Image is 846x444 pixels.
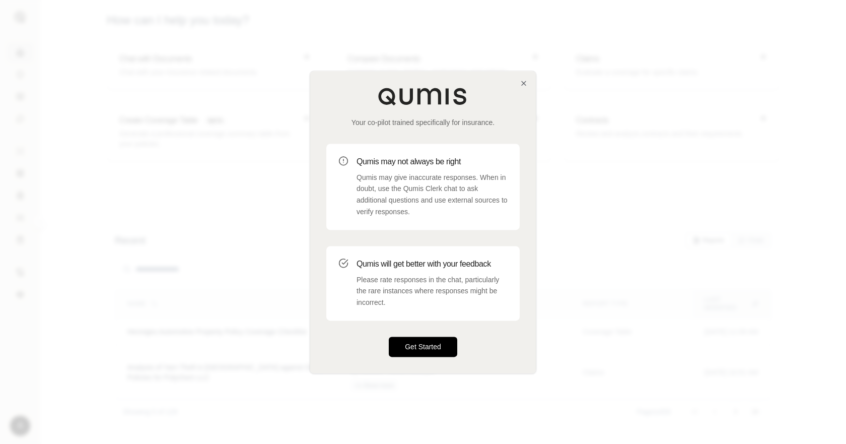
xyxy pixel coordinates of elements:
[378,87,468,105] img: Qumis Logo
[357,274,508,308] p: Please rate responses in the chat, particularly the rare instances where responses might be incor...
[357,172,508,218] p: Qumis may give inaccurate responses. When in doubt, use the Qumis Clerk chat to ask additional qu...
[326,117,520,128] p: Your co-pilot trained specifically for insurance.
[389,337,457,357] button: Get Started
[357,156,508,168] h3: Qumis may not always be right
[357,258,508,270] h3: Qumis will get better with your feedback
